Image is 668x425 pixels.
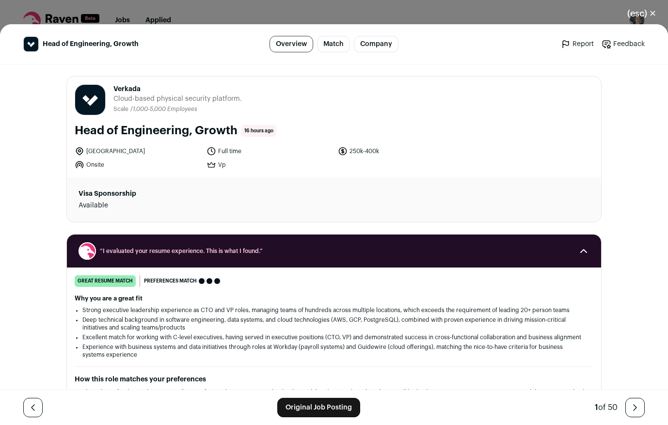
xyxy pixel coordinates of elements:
a: Feedback [602,39,645,49]
li: Full time [207,146,333,156]
a: Original Job Posting [277,398,360,417]
img: c4eb84660e6b8cb6c44c9834f0c80a304f867b398442e81ee31fb41b747d40b8.jpg [24,37,38,51]
div: great resume match [75,275,136,287]
span: Preferences match [144,276,197,286]
img: c4eb84660e6b8cb6c44c9834f0c80a304f867b398442e81ee31fb41b747d40b8.jpg [75,85,105,115]
span: 1,000-5,000 Employees [133,106,197,112]
li: Deep technical background in software engineering, data systems, and cloud technologies (AWS, GCP... [82,316,586,331]
a: Report [561,39,594,49]
li: Experience with business systems and data initiatives through roles at Workday (payroll systems) ... [82,343,586,359]
h1: Head of Engineering, Growth [75,123,238,139]
span: 16 hours ago [241,125,276,137]
dt: Visa Sponsorship [79,189,249,199]
span: “I evaluated your resume experience. This is what I found.” [100,247,568,255]
li: Strong executive leadership experience as CTO and VP roles, managing teams of hundreds across mul... [82,306,586,314]
a: Overview [270,36,313,52]
dd: Available [79,201,249,210]
button: Close modal [616,3,668,24]
li: [GEOGRAPHIC_DATA] [75,146,201,156]
li: Excellent match for working with C-level executives, having served in executive positions (CTO, V... [82,333,586,341]
span: Cloud-based physical security platform. [113,94,242,104]
div: of 50 [595,402,618,413]
h2: Why you are a great fit [75,295,593,302]
span: Head of Engineering, Growth [43,39,139,49]
li: This role perfectly matches your preference for combining executive leadership with hands-on tech... [82,388,586,404]
h2: How this role matches your preferences [75,375,593,384]
li: / [130,106,197,113]
span: Verkada [113,84,242,94]
a: Match [317,36,350,52]
a: Company [354,36,398,52]
li: Vp [207,160,333,170]
li: Onsite [75,160,201,170]
li: 250k-400k [338,146,464,156]
span: 1 [595,404,598,411]
li: Scale [113,106,130,113]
